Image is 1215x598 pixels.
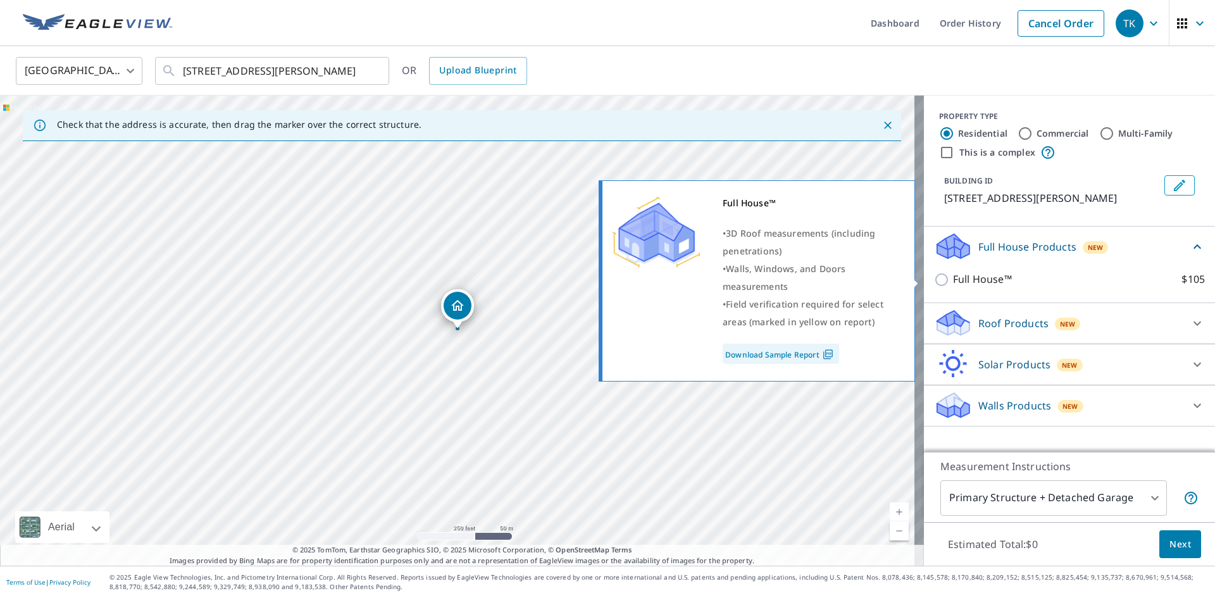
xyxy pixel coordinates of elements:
[890,521,909,540] a: Current Level 17, Zoom Out
[1118,127,1173,140] label: Multi-Family
[183,53,363,89] input: Search by address or latitude-longitude
[723,298,883,328] span: Field verification required for select areas (marked in yellow on report)
[1159,530,1201,559] button: Next
[1169,537,1191,552] span: Next
[934,308,1205,339] div: Roof ProductsNew
[723,344,839,364] a: Download Sample Report
[612,194,701,270] img: Premium
[944,175,993,186] p: BUILDING ID
[723,260,899,296] div: •
[939,111,1200,122] div: PROPERTY TYPE
[1060,319,1076,329] span: New
[940,459,1199,474] p: Measurement Instructions
[23,14,172,33] img: EV Logo
[723,263,845,292] span: Walls, Windows, and Doors measurements
[944,190,1159,206] p: [STREET_ADDRESS][PERSON_NAME]
[1183,490,1199,506] span: Your report will include the primary structure and a detached garage if one exists.
[1116,9,1143,37] div: TK
[953,271,1012,287] p: Full House™
[1037,127,1089,140] label: Commercial
[1018,10,1104,37] a: Cancel Order
[1062,360,1078,370] span: New
[958,127,1007,140] label: Residential
[890,502,909,521] a: Current Level 17, Zoom In
[880,117,896,134] button: Close
[1062,401,1078,411] span: New
[556,545,609,554] a: OpenStreetMap
[1088,242,1104,252] span: New
[934,232,1205,261] div: Full House ProductsNew
[723,227,875,257] span: 3D Roof measurements (including penetrations)
[978,398,1051,413] p: Walls Products
[819,349,837,360] img: Pdf Icon
[57,119,421,130] p: Check that the address is accurate, then drag the marker over the correct structure.
[959,146,1035,159] label: This is a complex
[938,530,1048,558] p: Estimated Total: $0
[723,194,899,212] div: Full House™
[292,545,632,556] span: © 2025 TomTom, Earthstar Geographics SIO, © 2025 Microsoft Corporation, ©
[16,53,142,89] div: [GEOGRAPHIC_DATA]
[402,57,527,85] div: OR
[611,545,632,554] a: Terms
[15,511,109,543] div: Aerial
[44,511,78,543] div: Aerial
[6,578,90,586] p: |
[439,63,516,78] span: Upload Blueprint
[978,239,1076,254] p: Full House Products
[441,289,474,328] div: Dropped pin, building 1, Residential property, 1807 N Bennett St Appleton, WI 54914
[1181,271,1205,287] p: $105
[49,578,90,587] a: Privacy Policy
[940,480,1167,516] div: Primary Structure + Detached Garage
[978,357,1050,372] p: Solar Products
[1164,175,1195,196] button: Edit building 1
[978,316,1049,331] p: Roof Products
[723,296,899,331] div: •
[429,57,526,85] a: Upload Blueprint
[6,578,46,587] a: Terms of Use
[934,349,1205,380] div: Solar ProductsNew
[934,390,1205,421] div: Walls ProductsNew
[723,225,899,260] div: •
[109,573,1209,592] p: © 2025 Eagle View Technologies, Inc. and Pictometry International Corp. All Rights Reserved. Repo...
